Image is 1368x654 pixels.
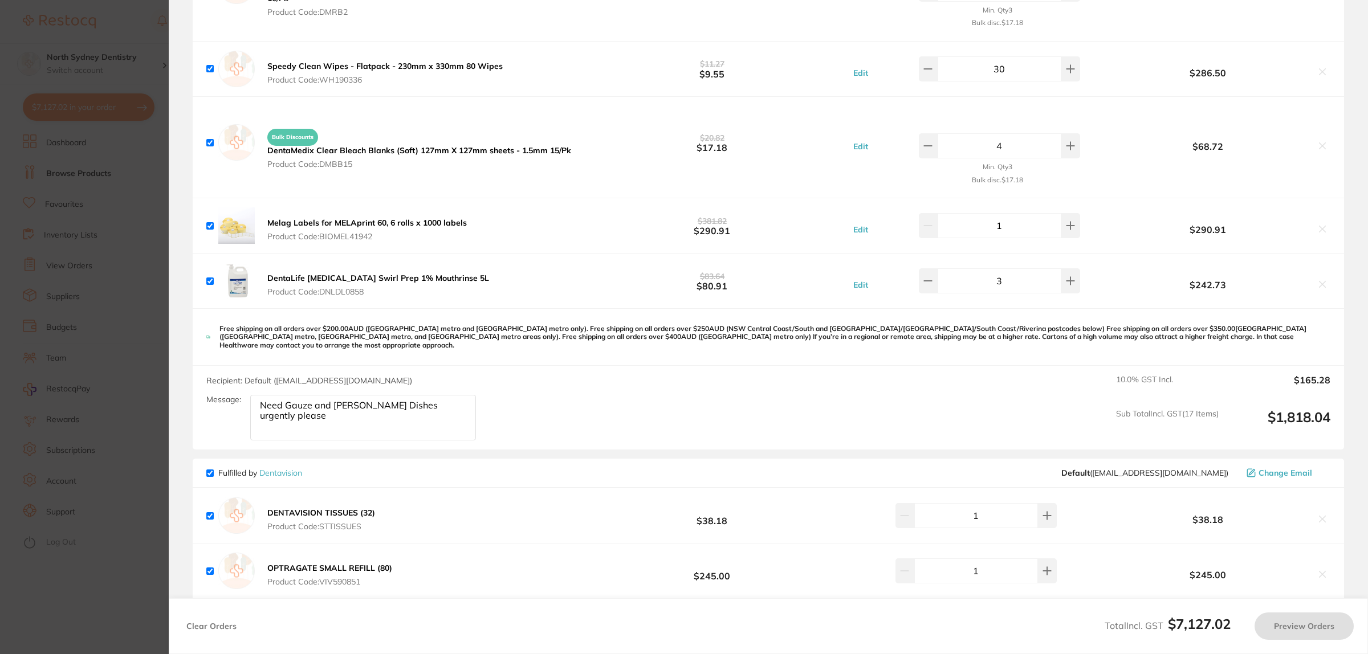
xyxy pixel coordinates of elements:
[267,522,375,531] span: Product Code: STTISSUES
[250,395,476,440] textarea: Need Gauze and [PERSON_NAME] Dishes urgently please
[1106,514,1310,525] b: $38.18
[1061,468,1228,477] span: kcdona@bigpond.net.au
[267,232,467,241] span: Product Code: BIOMEL41942
[206,395,241,404] label: Message:
[267,129,318,146] span: Bulk Discounts
[700,59,724,69] span: $11.27
[600,561,824,582] b: $245.00
[1106,224,1310,235] b: $290.91
[267,75,503,84] span: Product Code: WH190336
[264,61,506,85] button: Speedy Clean Wipes - Flatpack - 230mm x 330mm 80 Wipes Product Code:WH190336
[218,497,255,534] img: empty.jpg
[267,273,489,283] b: DentaLife [MEDICAL_DATA] Swirl Prep 1% Mouthrinse 5L
[698,216,727,226] span: $381.82
[218,207,255,244] img: Yzl6OXMwZw
[700,133,724,143] span: $20.82
[1168,615,1231,632] b: $7,127.02
[264,563,396,587] button: OPTRAGATE SMALL REFILL (80) Product Code:VIV590851
[267,145,571,156] b: DentaMedix Clear Bleach Blanks (Soft) 127mm X 127mm sheets - 1.5mm 15/Pk
[1106,280,1310,290] b: $242.73
[218,468,302,477] p: Fulfilled by
[1116,375,1219,400] span: 10.0 % GST Incl.
[219,325,1330,349] p: Free shipping on all orders over $200.00AUD ([GEOGRAPHIC_DATA] metro and [GEOGRAPHIC_DATA] metro ...
[267,160,571,169] span: Product Code: DMBB15
[267,218,467,228] b: Melag Labels for MELAprint 60, 6 rolls x 1000 labels
[850,224,872,235] button: Edit
[264,218,470,242] button: Melag Labels for MELAprint 60, 6 rolls x 1000 labels Product Code:BIOMEL41942
[267,577,392,586] span: Product Code: VIV590851
[1105,620,1231,631] span: Total Incl. GST
[1255,612,1354,640] button: Preview Orders
[850,68,872,78] button: Edit
[183,612,240,640] button: Clear Orders
[1228,375,1330,400] output: $165.28
[1116,409,1219,440] span: Sub Total Incl. GST ( 17 Items)
[267,287,489,296] span: Product Code: DNLDL0858
[264,124,575,169] button: Bulk Discounts DentaMedix Clear Bleach Blanks (Soft) 127mm X 127mm sheets - 1.5mm 15/Pk Product C...
[600,215,824,236] b: $290.91
[972,19,1023,27] small: Bulk disc. $17.18
[267,563,392,573] b: OPTRAGATE SMALL REFILL (80)
[600,58,824,79] b: $9.55
[218,124,255,161] img: empty.jpg
[267,61,503,71] b: Speedy Clean Wipes - Flatpack - 230mm x 330mm 80 Wipes
[1259,468,1312,477] span: Change Email
[267,508,375,518] b: DENTAVISION TISSUES (32)
[983,163,1012,171] small: Min. Qty 3
[700,271,724,281] span: $83.64
[218,51,255,87] img: empty.jpg
[600,505,824,526] b: $38.18
[850,141,872,152] button: Edit
[1106,570,1310,580] b: $245.00
[218,553,255,589] img: empty.jpg
[218,263,255,299] img: cW1raW1nNA
[264,508,378,532] button: DENTAVISION TISSUES (32) Product Code:STTISSUES
[600,132,824,153] b: $17.18
[264,273,492,297] button: DentaLife [MEDICAL_DATA] Swirl Prep 1% Mouthrinse 5L Product Code:DNLDL0858
[1061,468,1090,478] b: Default
[1106,68,1310,78] b: $286.50
[1243,468,1330,478] button: Change Email
[972,176,1023,184] small: Bulk disc. $17.18
[983,6,1012,14] small: Min. Qty 3
[267,7,596,17] span: Product Code: DMRB2
[850,280,872,290] button: Edit
[1106,141,1310,152] b: $68.72
[259,468,302,478] a: Dentavision
[600,271,824,292] b: $80.91
[206,375,412,386] span: Recipient: Default ( [EMAIL_ADDRESS][DOMAIN_NAME] )
[1228,409,1330,440] output: $1,818.04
